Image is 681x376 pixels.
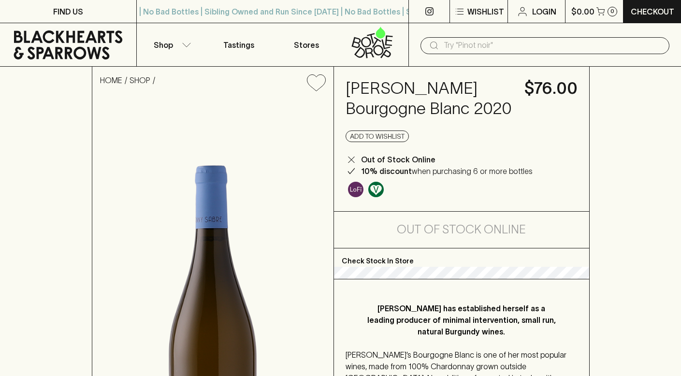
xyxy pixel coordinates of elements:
a: Tastings [204,23,273,66]
h4: [PERSON_NAME] Bourgogne Blanc 2020 [346,78,513,119]
h5: Out of Stock Online [397,222,526,237]
p: Tastings [223,39,254,51]
p: Check Stock In Store [334,248,589,267]
p: Out of Stock Online [361,154,435,165]
button: Add to wishlist [346,130,409,142]
p: Checkout [631,6,674,17]
h4: $76.00 [524,78,578,99]
p: [PERSON_NAME] has established herself as a leading producer of minimal intervention, small run, n... [365,303,558,337]
p: Shop [154,39,173,51]
p: Login [532,6,556,17]
b: 10% discount [361,167,412,175]
a: Stores [273,23,341,66]
p: Wishlist [467,6,504,17]
p: when purchasing 6 or more bottles [361,165,533,177]
a: Some may call it natural, others minimum intervention, either way, it’s hands off & maybe even a ... [346,179,366,200]
button: Shop [137,23,205,66]
a: Made without the use of any animal products. [366,179,386,200]
button: Add to wishlist [303,71,330,95]
p: Stores [294,39,319,51]
img: Vegan [368,182,384,197]
p: FIND US [53,6,83,17]
a: HOME [100,76,122,85]
a: SHOP [130,76,150,85]
p: $0.00 [571,6,594,17]
p: 0 [610,9,614,14]
img: Lo-Fi [348,182,363,197]
input: Try "Pinot noir" [444,38,662,53]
